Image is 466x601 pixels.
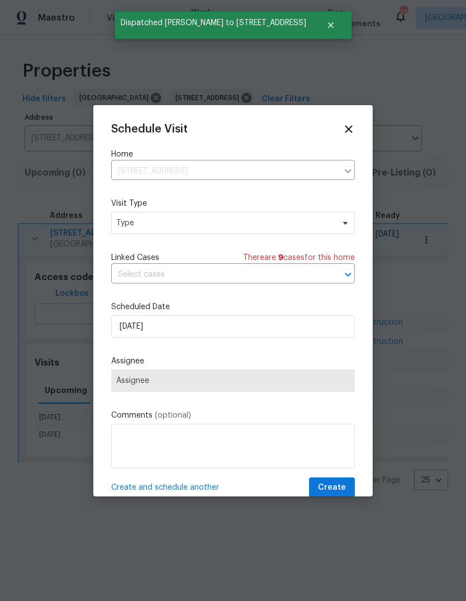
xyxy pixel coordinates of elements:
button: Open [340,267,356,282]
label: Assignee [111,356,355,367]
input: Enter in an address [111,163,338,180]
span: Linked Cases [111,252,159,263]
span: There are case s for this home [243,252,355,263]
label: Comments [111,410,355,421]
label: Visit Type [111,198,355,209]
span: Close [343,123,355,135]
button: Close [312,14,349,36]
label: Scheduled Date [111,301,355,313]
span: Assignee [116,376,350,385]
span: Dispatched [PERSON_NAME] to [STREET_ADDRESS] [115,11,312,35]
label: Home [111,149,355,160]
button: Create [309,477,355,498]
span: Create and schedule another [111,482,219,493]
span: 9 [278,254,283,262]
span: Type [116,217,334,229]
input: Select cases [111,266,324,283]
input: M/D/YYYY [111,315,355,338]
span: Schedule Visit [111,124,188,135]
span: Create [318,481,346,495]
span: (optional) [155,411,191,419]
